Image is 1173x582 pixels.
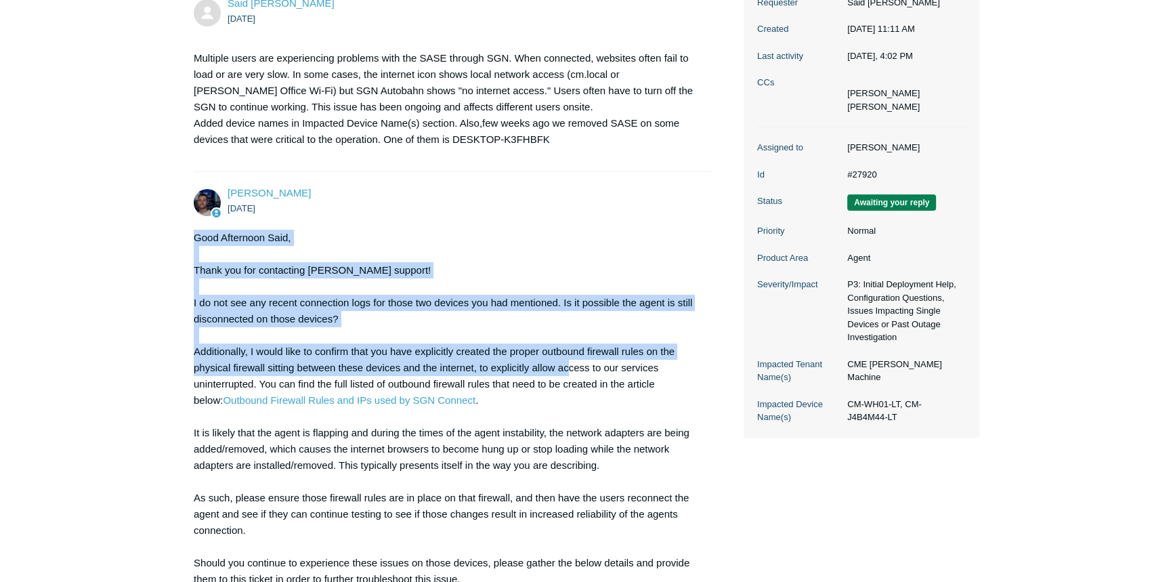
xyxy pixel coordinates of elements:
[840,398,966,424] dd: CM-WH01-LT, CM-J4B4M44-LT
[757,194,840,208] dt: Status
[757,398,840,424] dt: Impacted Device Name(s)
[757,278,840,291] dt: Severity/Impact
[194,50,699,148] p: Multiple users are experiencing problems with the SASE through SGN. When connected, websites ofte...
[757,251,840,265] dt: Product Area
[840,224,966,238] dd: Normal
[757,22,840,36] dt: Created
[847,194,936,211] span: We are waiting for you to respond
[757,358,840,384] dt: Impacted Tenant Name(s)
[228,203,255,213] time: 09/04/2025, 11:26
[757,224,840,238] dt: Priority
[840,358,966,384] dd: CME [PERSON_NAME] Machine
[228,14,255,24] time: 09/04/2025, 11:11
[847,87,920,100] li: Michael Collins
[847,100,920,114] li: Nicholas Weber
[840,141,966,154] dd: [PERSON_NAME]
[228,187,311,199] span: Connor Davis
[847,24,914,34] time: 09/04/2025, 11:11
[223,394,475,406] a: Outbound Firewall Rules and IPs used by SGN Connect
[757,168,840,182] dt: Id
[847,51,913,61] time: 09/10/2025, 16:02
[840,278,966,344] dd: P3: Initial Deployment Help, Configuration Questions, Issues Impacting Single Devices or Past Out...
[840,168,966,182] dd: #27920
[840,251,966,265] dd: Agent
[757,49,840,63] dt: Last activity
[757,141,840,154] dt: Assigned to
[757,76,840,89] dt: CCs
[228,187,311,199] a: [PERSON_NAME]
